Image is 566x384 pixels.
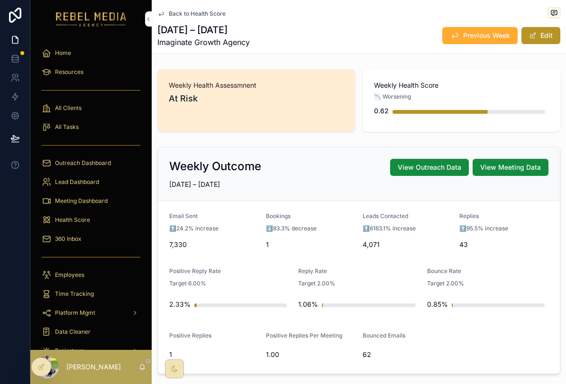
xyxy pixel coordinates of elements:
[36,45,146,62] a: Home
[169,159,261,174] h2: Weekly Outcome
[157,37,250,48] span: Imaginate Growth Agency
[55,271,84,279] span: Employees
[36,119,146,136] a: All Tasks
[427,267,461,274] span: Bounce Rate
[36,64,146,81] a: Resources
[459,225,508,232] span: ⬆️95.5% increase
[157,23,250,37] h1: [DATE] – [DATE]
[427,295,448,314] div: 0.85%
[55,197,108,205] span: Meeting Dashboard
[266,225,317,232] span: ⬇️83.3% decrease
[363,332,405,339] span: Bounced Emails
[266,240,355,249] span: 1
[363,225,416,232] span: ⬆️6163.1% increase
[169,180,220,188] span: [DATE] – [DATE]
[398,163,461,172] span: View Outreach Data
[298,267,327,274] span: Reply Rate
[169,280,206,287] span: Target 6.00%
[169,225,219,232] span: ⬆️24.2% increase
[55,235,82,243] span: 360 Inbox
[169,350,258,359] span: 1
[459,240,548,249] span: 43
[480,163,541,172] span: View Meeting Data
[36,192,146,210] a: Meeting Dashboard
[169,81,344,90] span: Weekly Health Assessmnent
[363,212,408,219] span: Leads Contacted
[36,230,146,247] a: 360 Inbox
[298,280,335,287] span: Target 2.00%
[55,104,82,112] span: All Clients
[56,11,127,27] img: App logo
[36,174,146,191] a: Lead Dashboard
[374,101,389,120] div: 0.62
[169,212,198,219] span: Email Sent
[363,350,452,359] span: 62
[266,350,355,359] span: 1.00
[157,10,226,18] a: Back to Health Score
[55,347,85,355] span: Brainstorm
[169,10,226,18] span: Back to Health Score
[521,27,560,44] button: Edit
[66,362,121,372] p: [PERSON_NAME]
[298,295,318,314] div: 1.06%
[459,212,479,219] span: Replies
[55,178,99,186] span: Lead Dashboard
[266,332,342,339] span: Positive Replies Per Meeting
[463,31,510,40] span: Previous Week
[55,49,71,57] span: Home
[169,240,258,249] span: 7,330
[30,38,152,350] div: scrollable content
[36,266,146,283] a: Employees
[55,328,91,336] span: Data Cleaner
[442,27,518,44] button: Previous Week
[55,290,94,298] span: Time Tracking
[169,267,221,274] span: Positive Reply Rate
[55,68,83,76] span: Resources
[390,159,469,176] button: View Outreach Data
[36,155,146,172] a: Outreach Dashboard
[55,123,79,131] span: All Tasks
[36,211,146,229] a: Health Score
[36,323,146,340] a: Data Cleaner
[169,295,191,314] div: 2.33%
[36,285,146,302] a: Time Tracking
[36,100,146,117] a: All Clients
[36,304,146,321] a: Platform Mgmt
[374,93,411,101] span: 📉 Worsening
[473,159,548,176] button: View Meeting Data
[266,212,291,219] span: Bookings
[169,332,211,339] span: Positive Replies
[374,81,549,90] span: Weekly Health Score
[55,216,90,224] span: Health Score
[55,159,111,167] span: Outreach Dashboard
[169,92,344,105] span: At Risk
[363,240,452,249] span: 4,071
[427,280,464,287] span: Target 2.00%
[36,342,146,359] a: Brainstorm
[55,309,95,317] span: Platform Mgmt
